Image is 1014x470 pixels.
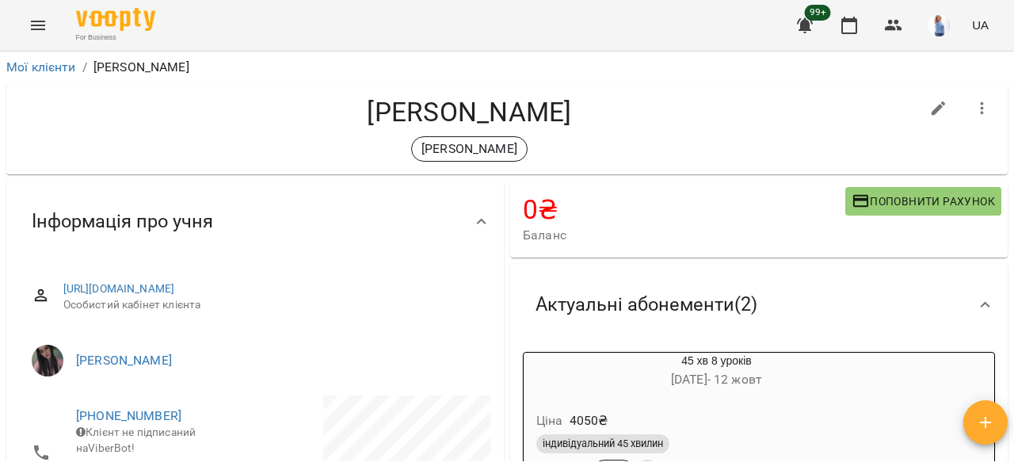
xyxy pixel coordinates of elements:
[76,32,155,43] span: For Business
[76,8,155,31] img: Voopty Logo
[76,426,196,454] span: Клієнт не підписаний на ViberBot!
[972,17,989,33] span: UA
[523,193,845,226] h4: 0 ₴
[805,5,831,21] span: 99+
[6,59,76,75] a: Мої клієнти
[93,58,189,77] p: [PERSON_NAME]
[76,353,172,368] a: [PERSON_NAME]
[82,58,87,77] li: /
[76,408,181,423] a: [PHONE_NUMBER]
[536,292,757,317] span: Актуальні абонементи ( 2 )
[19,6,57,44] button: Menu
[6,58,1008,77] nav: breadcrumb
[928,14,950,36] img: b38607bbce4ac937a050fa719d77eff5.jpg
[524,353,909,391] div: 45 хв 8 уроків
[32,345,63,376] img: Каріна Дубина
[845,187,1001,216] button: Поповнити рахунок
[570,411,608,430] p: 4050 ₴
[510,264,1008,346] div: Актуальні абонементи(2)
[6,181,504,262] div: Інформація про учня
[63,297,478,313] span: Особистий кабінет клієнта
[966,10,995,40] button: UA
[523,226,845,245] span: Баланс
[32,209,213,234] span: Інформація про учня
[63,282,175,295] a: [URL][DOMAIN_NAME]
[421,139,517,159] p: [PERSON_NAME]
[411,136,528,162] div: [PERSON_NAME]
[536,410,563,432] h6: Ціна
[852,192,995,211] span: Поповнити рахунок
[671,372,762,387] span: [DATE] - 12 жовт
[19,96,920,128] h4: [PERSON_NAME]
[536,437,669,451] span: індивідуальний 45 хвилин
